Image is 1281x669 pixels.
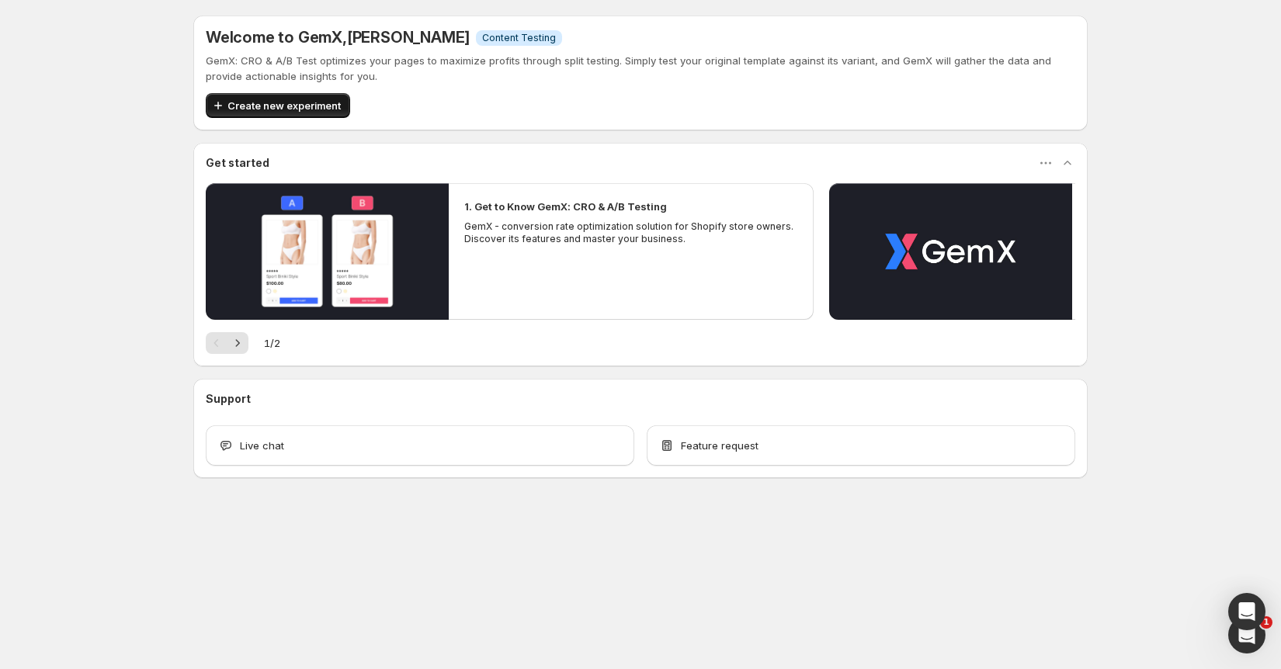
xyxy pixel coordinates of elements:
h5: Welcome to GemX [206,28,470,47]
p: GemX: CRO & A/B Test optimizes your pages to maximize profits through split testing. Simply test ... [206,53,1075,84]
button: Play video [206,183,449,320]
span: Feature request [681,438,759,453]
span: 1 [1260,616,1272,629]
span: 1 / 2 [264,335,280,351]
span: Create new experiment [227,98,341,113]
h2: 1. Get to Know GemX: CRO & A/B Testing [464,199,667,214]
nav: Pagination [206,332,248,354]
h3: Get started [206,155,269,171]
h3: Support [206,391,251,407]
div: Open Intercom Messenger [1228,593,1265,630]
button: Play video [829,183,1072,320]
button: Next [227,332,248,354]
span: Content Testing [482,32,556,44]
button: Create new experiment [206,93,350,118]
iframe: Intercom live chat [1228,616,1265,653]
span: , [PERSON_NAME] [342,28,470,47]
p: GemX - conversion rate optimization solution for Shopify store owners. Discover its features and ... [464,220,798,245]
span: Live chat [240,438,284,453]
